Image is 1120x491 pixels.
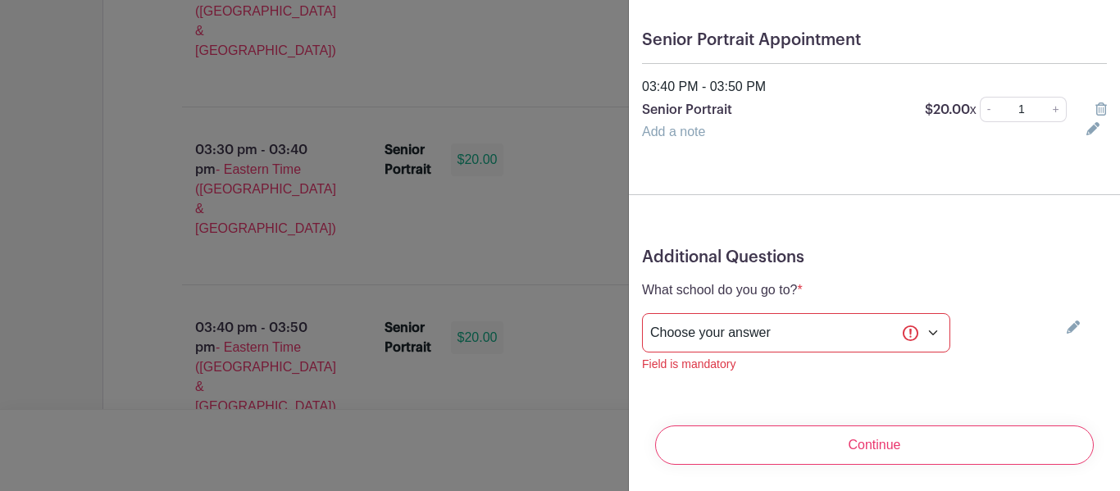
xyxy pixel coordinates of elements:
div: 03:40 PM - 03:50 PM [632,77,1117,97]
h5: Additional Questions [642,248,1107,267]
span: x [970,102,977,116]
a: Add a note [642,125,705,139]
div: Field is mandatory [642,356,950,373]
input: Continue [655,425,1094,465]
p: Senior Portrait [642,100,905,120]
h5: Senior Portrait Appointment [642,30,1107,50]
p: What school do you go to? [642,280,950,300]
p: $20.00 [925,100,977,120]
a: + [1046,97,1067,122]
a: - [980,97,998,122]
